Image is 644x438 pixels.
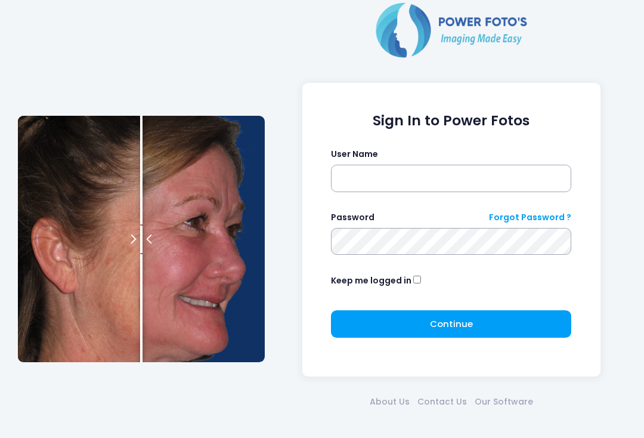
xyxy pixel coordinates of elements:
label: Keep me logged in [331,274,411,287]
a: Forgot Password ? [489,211,571,224]
button: Continue [331,310,571,338]
label: User Name [331,148,378,161]
a: About Us [366,396,413,408]
a: Contact Us [413,396,470,408]
span: Continue [430,317,473,330]
label: Password [331,211,374,224]
h1: Sign In to Power Fotos [331,112,571,129]
a: Our Software [470,396,537,408]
